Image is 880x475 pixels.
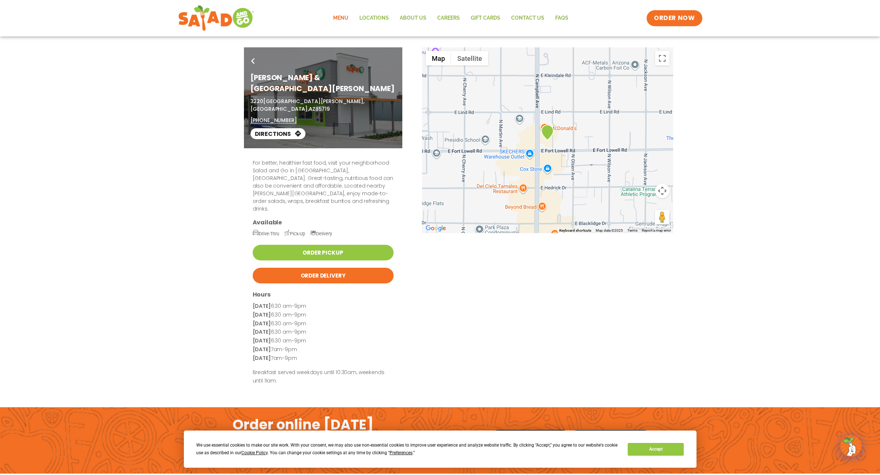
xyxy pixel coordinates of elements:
h3: Hours [253,291,394,298]
a: Order Pickup [253,245,394,260]
span: Pick-Up [284,231,305,236]
h3: Available [253,219,394,226]
span: 85719 [315,105,330,113]
span: Delivery [310,231,332,236]
p: 6:30 am-9pm [253,337,394,345]
img: google_play [573,429,648,451]
p: 6:30 am-9pm [253,302,394,311]
a: [PHONE_NUMBER] [250,117,297,124]
p: 7am-9pm [253,345,394,354]
a: Contact Us [506,10,550,27]
button: Drag Pegman onto the map to open Street View [655,210,670,224]
p: For better, healthier fast food, visit your neighborhood Salad and Go in [GEOGRAPHIC_DATA], [GEOG... [253,159,394,213]
span: [GEOGRAPHIC_DATA][PERSON_NAME], [263,98,364,105]
button: Accept [628,443,684,456]
strong: [DATE] [253,311,271,318]
a: Locations [354,10,394,27]
span: Cookie Policy [241,450,268,455]
a: ORDER NOW [647,10,702,26]
img: new-SAG-logo-768×292 [178,4,255,33]
p: 7am-9pm [253,354,394,363]
span: Preferences [390,450,413,455]
a: GIFT CARDS [465,10,506,27]
p: 6:30 am-9pm [253,319,394,328]
a: FAQs [550,10,574,27]
a: About Us [394,10,432,27]
div: Cookie Consent Prompt [184,431,696,468]
nav: Menu [328,10,574,27]
span: AZ [309,105,315,113]
span: Drive-Thru [253,231,279,236]
strong: [DATE] [253,346,271,353]
p: Breakfast served weekdays until 10:30am, weekends until 11am. [253,368,394,386]
a: Directions [250,128,305,139]
h1: [PERSON_NAME] & [GEOGRAPHIC_DATA][PERSON_NAME] [250,72,396,94]
strong: [DATE] [253,302,271,310]
button: Map camera controls [655,184,670,198]
strong: [DATE] [253,328,271,335]
a: Report a map error [642,228,671,232]
div: We use essential cookies to make our site work. With your consent, we may also use non-essential ... [196,441,619,457]
span: ORDER NOW [654,14,695,23]
strong: [DATE] [253,337,271,344]
h2: Order online [DATE] [233,416,374,433]
span: 3220 [250,98,263,105]
strong: [DATE] [253,354,271,362]
strong: [DATE] [253,320,271,327]
p: 6:30 am-9pm [253,311,394,319]
a: Menu [328,10,354,27]
p: 6:30 am-9pm [253,328,394,337]
a: Careers [432,10,465,27]
img: appstore [494,429,566,452]
img: wpChatIcon [841,436,861,456]
a: Order Delivery [253,268,394,283]
span: [GEOGRAPHIC_DATA], [250,105,309,113]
